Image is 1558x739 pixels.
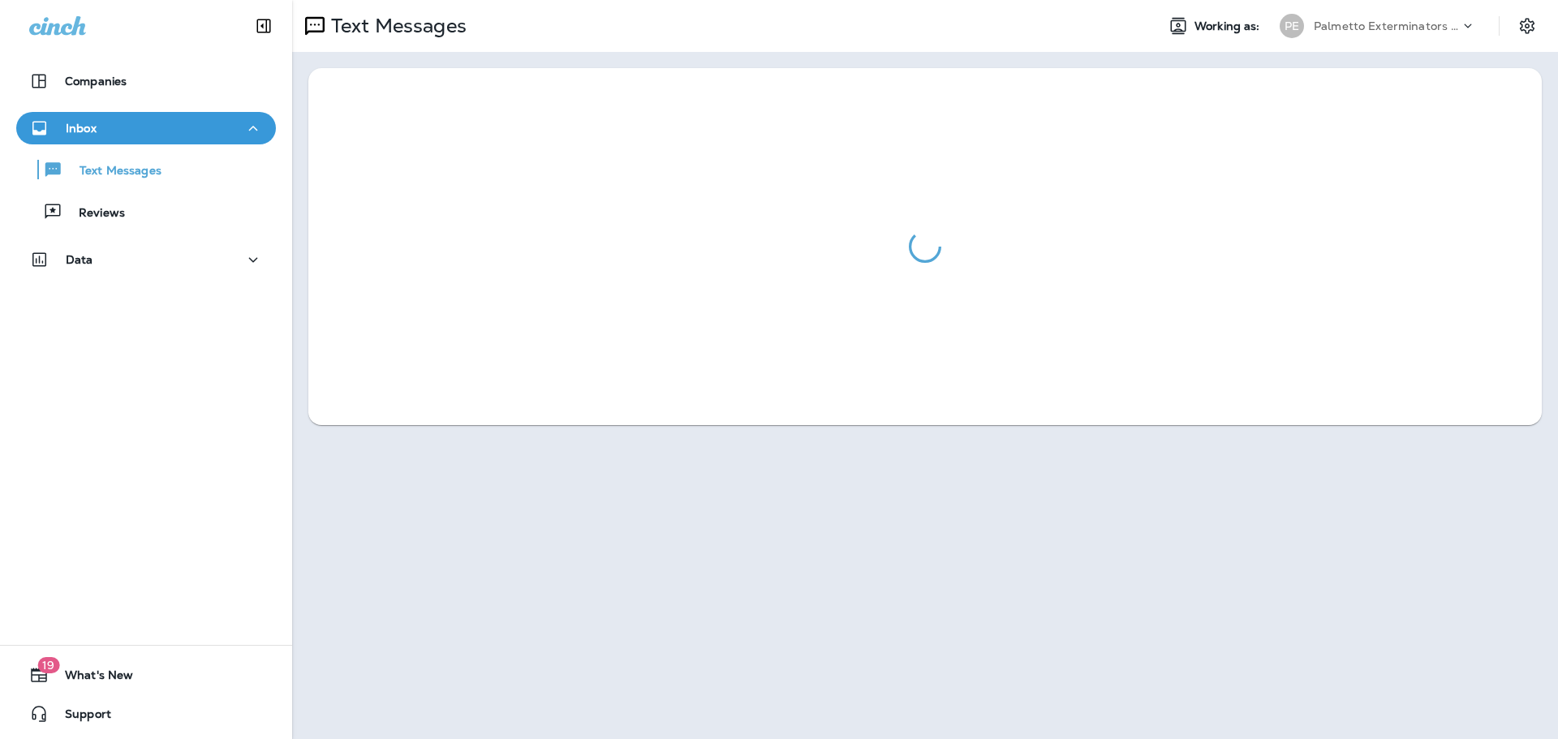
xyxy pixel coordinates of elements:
[16,153,276,187] button: Text Messages
[241,10,286,42] button: Collapse Sidebar
[62,206,125,221] p: Reviews
[16,112,276,144] button: Inbox
[63,164,161,179] p: Text Messages
[66,253,93,266] p: Data
[325,14,467,38] p: Text Messages
[1194,19,1263,33] span: Working as:
[49,707,111,727] span: Support
[1513,11,1542,41] button: Settings
[1314,19,1460,32] p: Palmetto Exterminators LLC
[65,75,127,88] p: Companies
[16,243,276,276] button: Data
[16,659,276,691] button: 19What's New
[16,65,276,97] button: Companies
[49,668,133,688] span: What's New
[66,122,97,135] p: Inbox
[16,698,276,730] button: Support
[37,657,59,673] span: 19
[16,195,276,229] button: Reviews
[1280,14,1304,38] div: PE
